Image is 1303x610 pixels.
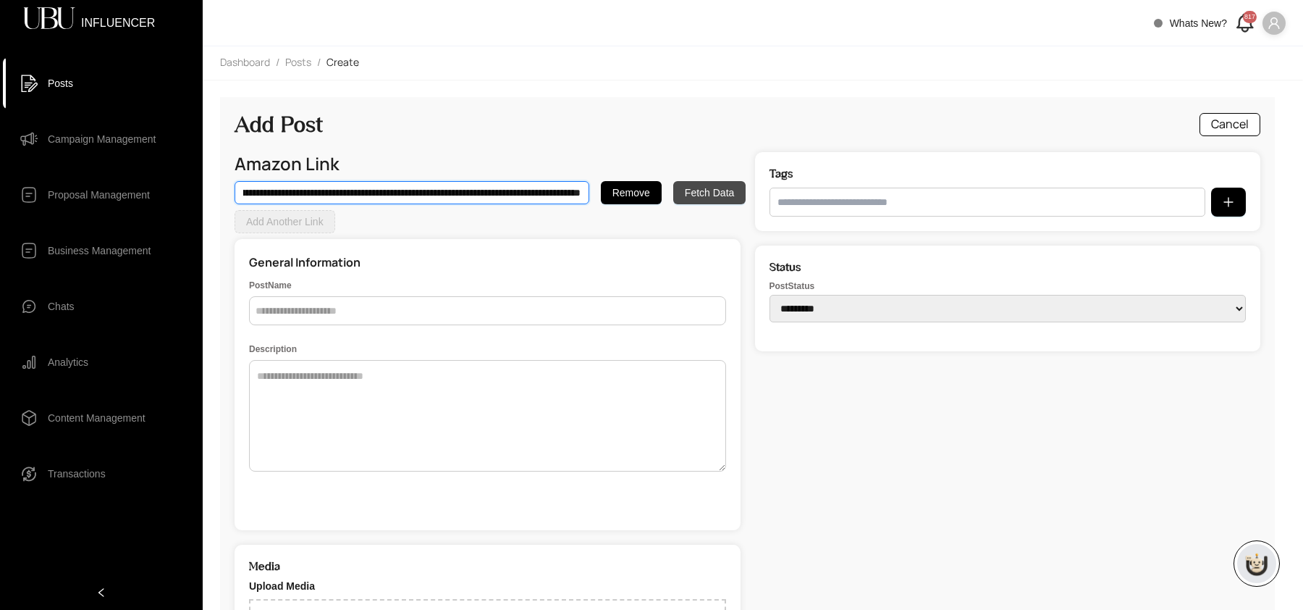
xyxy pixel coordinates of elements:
button: Fetch Data [673,181,746,204]
li: / [317,55,321,71]
h2: Add Post [235,112,323,138]
span: Dashboard [220,55,270,69]
button: plus [1211,188,1246,217]
label: Post Status [769,281,1247,291]
h2: Media [249,559,726,573]
span: Remove [612,185,650,201]
span: Create [326,55,359,69]
span: Business Management [48,236,151,265]
li: / [276,55,279,71]
img: chatboticon-C4A3G2IU.png [1242,549,1271,578]
label: Description [249,343,726,356]
span: Fetch Data [685,185,734,201]
span: Campaign Management [48,125,156,154]
span: left [96,588,106,598]
span: Whats New? [1170,17,1227,29]
button: Remove [601,181,662,204]
a: Posts [282,55,314,71]
span: Content Management [48,404,146,433]
span: user [1268,17,1281,30]
label: Upload Media [249,580,726,592]
span: Transactions [48,459,106,488]
label: Post Name [249,279,726,293]
span: Posts [48,69,73,98]
button: Cancel [1199,113,1260,136]
span: Analytics [48,348,88,377]
span: Cancel [1211,115,1249,133]
span: Chats [48,292,75,321]
span: Proposal Management [48,180,150,209]
span: INFLUENCER [81,17,155,20]
button: Add Another Link [235,210,335,233]
h2: Status [769,260,1247,274]
h2: General Information [249,254,726,272]
span: plus [1223,196,1234,208]
div: 817 [1243,11,1257,23]
h2: Tags [769,167,1247,180]
h3: Amazon Link [235,152,741,175]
